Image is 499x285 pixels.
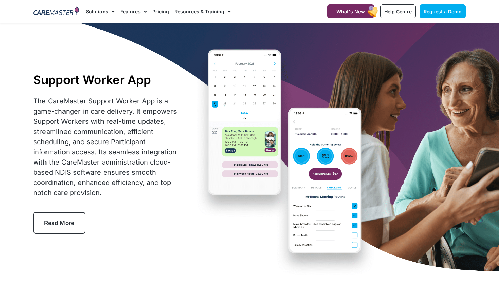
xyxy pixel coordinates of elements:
img: CareMaster Logo [33,6,79,17]
h1: Support Worker App [33,73,180,87]
a: Request a Demo [420,4,466,18]
span: Help Centre [384,8,412,14]
a: Help Centre [380,4,416,18]
a: Read More [33,212,85,234]
a: What's New [327,4,374,18]
span: What's New [336,8,365,14]
span: Read More [44,220,74,226]
span: Request a Demo [424,8,462,14]
div: The CareMaster Support Worker App is a game-changer in care delivery. It empowers Support Workers... [33,96,180,198]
